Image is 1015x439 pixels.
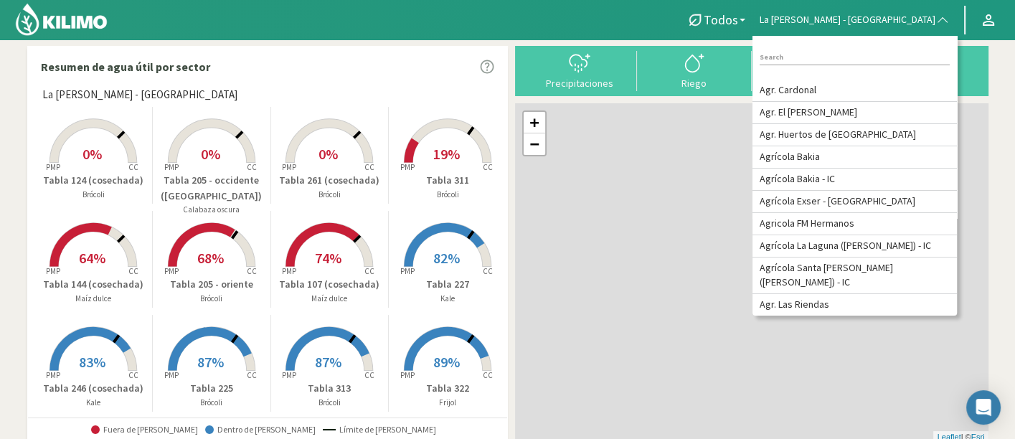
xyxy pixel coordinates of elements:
[247,162,257,172] tspan: CC
[400,162,415,172] tspan: PMP
[282,162,296,172] tspan: PMP
[205,425,316,435] span: Dentro de [PERSON_NAME]
[752,124,957,146] li: Agr. Huertos de [GEOGRAPHIC_DATA]
[129,162,139,172] tspan: CC
[35,397,153,409] p: Kale
[752,146,957,169] li: Agrícola Bakia
[527,78,633,88] div: Precipitaciones
[153,204,270,216] p: Calabaza oscura
[271,189,389,201] p: Brócoli
[82,145,102,163] span: 0%
[153,277,270,292] p: Tabla 205 - oriente
[365,266,375,276] tspan: CC
[46,266,60,276] tspan: PMP
[389,189,507,201] p: Brócoli
[752,294,957,316] li: Agr. Las Riendas
[35,293,153,305] p: Maíz dulce
[752,213,957,235] li: Agricola FM Hermanos
[752,51,867,89] button: Carga mensual
[752,235,957,258] li: Agrícola La Laguna ([PERSON_NAME]) - IC
[966,390,1001,425] div: Open Intercom Messenger
[400,370,415,380] tspan: PMP
[35,381,153,396] p: Tabla 246 (cosechada)
[524,133,545,155] a: Zoom out
[201,145,220,163] span: 0%
[752,4,957,36] button: La [PERSON_NAME] - [GEOGRAPHIC_DATA]
[282,266,296,276] tspan: PMP
[79,249,105,267] span: 64%
[91,425,198,435] span: Fuera de [PERSON_NAME]
[389,397,507,409] p: Frijol
[389,173,507,188] p: Tabla 311
[752,258,957,294] li: Agrícola Santa [PERSON_NAME] ([PERSON_NAME]) - IC
[483,370,494,380] tspan: CC
[760,13,935,27] span: La [PERSON_NAME] - [GEOGRAPHIC_DATA]
[433,353,460,371] span: 89%
[42,87,237,103] span: La [PERSON_NAME] - [GEOGRAPHIC_DATA]
[164,370,179,380] tspan: PMP
[41,58,210,75] p: Resumen de agua útil por sector
[483,266,494,276] tspan: CC
[433,145,460,163] span: 19%
[641,78,747,88] div: Riego
[79,353,105,371] span: 83%
[35,277,153,292] p: Tabla 144 (cosechada)
[752,102,957,124] li: Agr. El [PERSON_NAME]
[315,249,341,267] span: 74%
[129,370,139,380] tspan: CC
[164,266,179,276] tspan: PMP
[389,277,507,292] p: Tabla 227
[14,2,108,37] img: Kilimo
[271,381,389,396] p: Tabla 313
[271,173,389,188] p: Tabla 261 (cosechada)
[247,266,257,276] tspan: CC
[46,162,60,172] tspan: PMP
[433,249,460,267] span: 82%
[522,51,637,89] button: Precipitaciones
[129,266,139,276] tspan: CC
[35,173,153,188] p: Tabla 124 (cosechada)
[35,189,153,201] p: Brócoli
[323,425,436,435] span: Límite de [PERSON_NAME]
[247,370,257,380] tspan: CC
[389,381,507,396] p: Tabla 322
[318,145,338,163] span: 0%
[271,293,389,305] p: Maíz dulce
[524,112,545,133] a: Zoom in
[153,173,270,204] p: Tabla 205 - occidente ([GEOGRAPHIC_DATA])
[271,277,389,292] p: Tabla 107 (cosechada)
[315,353,341,371] span: 87%
[271,397,389,409] p: Brócoli
[197,249,224,267] span: 68%
[752,191,957,213] li: Agrícola Exser - [GEOGRAPHIC_DATA]
[365,162,375,172] tspan: CC
[400,266,415,276] tspan: PMP
[389,293,507,305] p: Kale
[153,381,270,396] p: Tabla 225
[197,353,224,371] span: 87%
[153,397,270,409] p: Brócoli
[752,80,957,102] li: Agr. Cardonal
[483,162,494,172] tspan: CC
[153,293,270,305] p: Brócoli
[46,370,60,380] tspan: PMP
[704,12,738,27] span: Todos
[282,370,296,380] tspan: PMP
[365,370,375,380] tspan: CC
[164,162,179,172] tspan: PMP
[637,51,752,89] button: Riego
[752,169,957,191] li: Agrícola Bakia - IC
